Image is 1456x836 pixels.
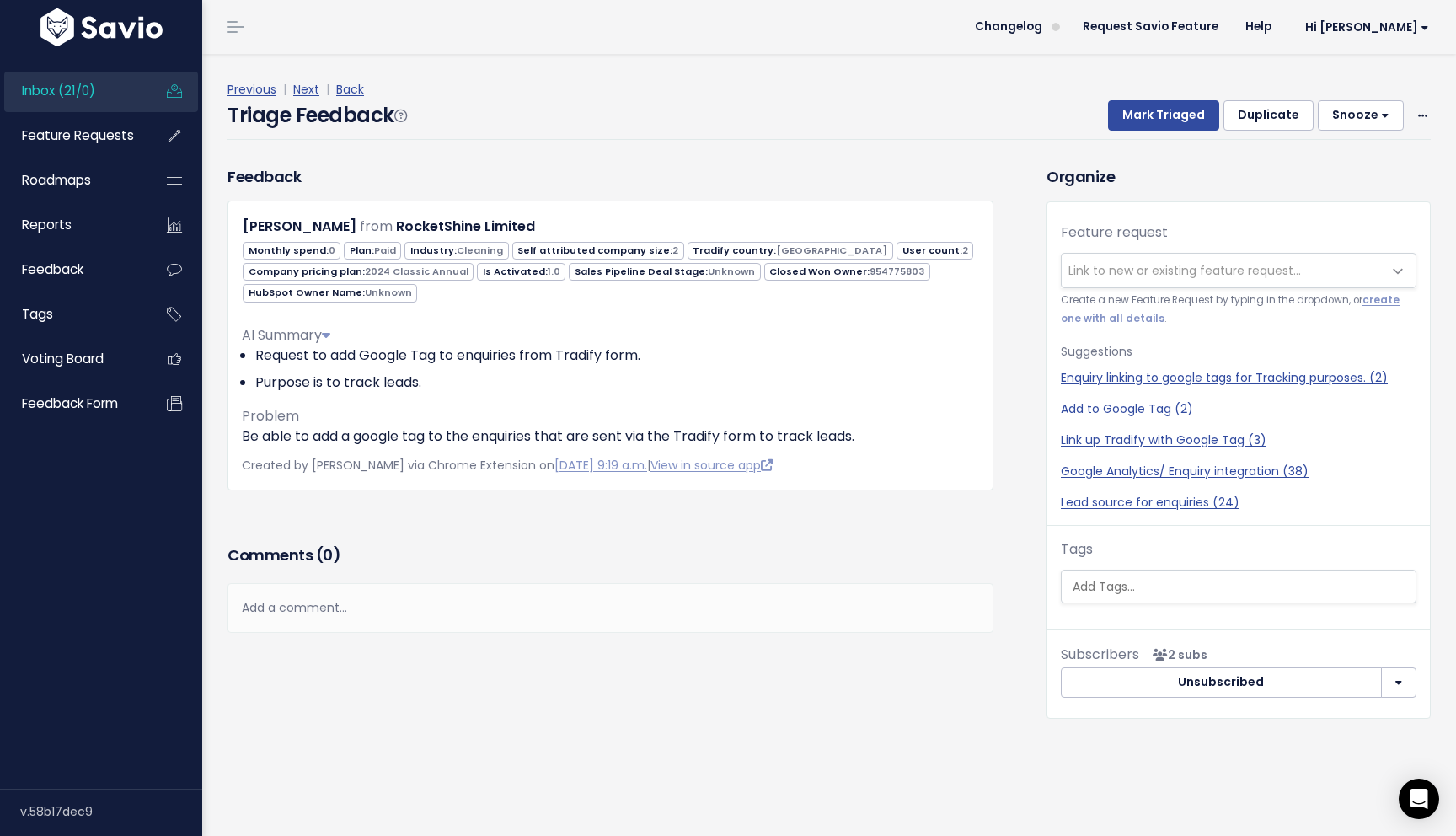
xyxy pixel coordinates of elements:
h3: Organize [1046,165,1431,188]
h4: Triage Feedback [227,100,406,131]
span: Sales Pipeline Deal Stage: [569,263,760,281]
span: HubSpot Owner Name: [243,284,417,302]
div: v.58b17dec9 [20,790,202,833]
p: Be able to add a google tag to the enquiries that are sent via the Tradify form to track leads. [242,426,979,447]
span: Unknown [708,265,755,278]
span: Closed Won Owner: [764,263,930,281]
a: Google Analytics/ Enquiry integration (38) [1061,463,1416,480]
div: Add a comment... [227,583,993,633]
span: Reports [22,216,72,233]
span: Paid [374,244,396,257]
label: Feature request [1061,222,1168,243]
span: Created by [PERSON_NAME] via Chrome Extension on | [242,457,773,474]
a: Roadmaps [4,161,140,200]
a: [PERSON_NAME] [243,217,356,236]
input: Add Tags... [1066,578,1420,596]
small: Create a new Feature Request by typing in the dropdown, or . [1061,292,1416,328]
a: Previous [227,81,276,98]
span: Cleaning [457,244,503,257]
span: Problem [242,406,299,426]
a: View in source app [650,457,773,474]
span: Monthly spend: [243,242,340,260]
span: Is Activated: [477,263,565,281]
span: Roadmaps [22,171,91,189]
a: Inbox (21/0) [4,72,140,110]
a: Back [336,81,364,98]
a: [DATE] 9:19 a.m. [554,457,647,474]
span: Voting Board [22,350,104,367]
a: Lead source for enquiries (24) [1061,494,1416,512]
span: Changelog [975,21,1042,33]
a: create one with all details [1061,293,1400,324]
span: Company pricing plan: [243,263,474,281]
span: Tags [22,305,53,323]
span: Feedback form [22,394,118,412]
span: 954775803 [870,265,924,278]
h3: Comments ( ) [227,544,993,567]
span: | [323,81,333,98]
a: Add to Google Tag (2) [1061,400,1416,418]
li: Purpose is to track leads. [255,372,979,393]
a: Tags [4,295,140,334]
span: from [360,217,393,236]
a: Feature Requests [4,116,140,155]
span: | [280,81,290,98]
a: Voting Board [4,340,140,378]
span: 2 [962,244,968,257]
span: Plan: [344,242,401,260]
a: Next [293,81,319,98]
span: User count: [897,242,973,260]
span: Tradify country: [688,242,893,260]
li: Request to add Google Tag to enquiries from Tradify form. [255,346,979,366]
span: 2024 Classic Annual [365,265,468,278]
span: Subscribers [1061,645,1139,664]
p: Suggestions [1061,341,1416,362]
a: Link up Tradify with Google Tag (3) [1061,431,1416,449]
span: Feedback [22,260,83,278]
span: <p><strong>Subscribers</strong><br><br> - Carolina Salcedo Claramunt<br> - Albert Ly<br> </p> [1146,646,1207,663]
h3: Feedback [227,165,301,188]
span: Link to new or existing feature request... [1068,262,1301,279]
a: RocketShine Limited [396,217,535,236]
span: 2 [672,244,678,257]
span: Unknown [365,286,412,299]
button: Unsubscribed [1061,667,1382,698]
span: AI Summary [242,325,330,345]
a: Enquiry linking to google tags for Tracking purposes. (2) [1061,369,1416,387]
a: Feedback [4,250,140,289]
a: Feedback form [4,384,140,423]
label: Tags [1061,539,1093,560]
button: Mark Triaged [1108,100,1219,131]
span: Self attributed company size: [512,242,684,260]
img: logo-white.9d6f32f41409.svg [36,8,167,46]
span: Feature Requests [22,126,134,144]
span: 0 [323,544,333,565]
span: Inbox (21/0) [22,82,95,99]
a: Reports [4,206,140,244]
span: Industry: [404,242,508,260]
span: 0 [329,244,335,257]
span: 1.0 [548,265,560,278]
a: Request Savio Feature [1069,14,1232,40]
span: [GEOGRAPHIC_DATA] [776,244,887,257]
